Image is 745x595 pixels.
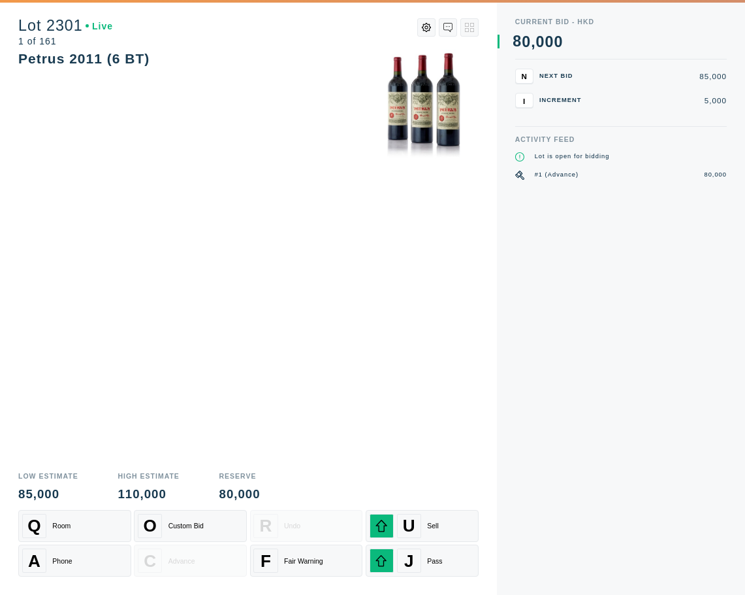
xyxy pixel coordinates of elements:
[404,551,414,571] span: J
[536,35,545,50] div: 0
[366,510,479,542] button: USell
[522,35,531,50] div: 0
[250,510,363,542] button: RUndo
[513,50,522,65] div: 9
[18,473,78,480] div: Low Estimate
[515,18,727,25] div: Current Bid - HKD
[515,69,533,84] button: N
[523,96,525,105] span: I
[535,152,610,161] div: Lot is open for bidding
[427,557,442,565] div: Pass
[134,545,247,577] button: CAdvance
[143,516,156,536] span: O
[521,72,526,80] span: N
[118,473,179,480] div: High Estimate
[134,510,247,542] button: OCustom Bid
[535,171,579,180] div: #1 (Advance)
[52,522,71,530] div: Room
[545,35,554,50] div: 0
[18,51,150,66] div: Petrus 2011 (6 BT)
[261,551,271,571] span: F
[403,516,415,536] span: U
[18,18,113,33] div: Lot 2301
[513,34,522,49] div: 8
[18,37,113,46] div: 1 of 161
[591,97,727,105] div: 5,000
[554,35,563,50] div: 0
[18,510,131,542] button: QRoom
[284,557,323,565] div: Fair Warning
[531,35,535,187] div: ,
[18,545,131,577] button: APhone
[118,488,179,501] div: 110,000
[591,73,727,80] div: 85,000
[704,171,727,180] div: 80,000
[219,473,261,480] div: Reserve
[539,73,585,79] div: Next Bid
[366,545,479,577] button: JPass
[144,551,156,571] span: C
[52,557,72,565] div: Phone
[27,516,40,536] span: Q
[219,488,261,501] div: 80,000
[284,522,300,530] div: Undo
[86,22,113,31] div: Live
[260,516,272,536] span: R
[515,93,533,108] button: I
[168,557,195,565] div: Advance
[28,551,40,571] span: A
[515,136,727,143] div: Activity Feed
[18,488,78,501] div: 85,000
[250,545,363,577] button: FFair Warning
[427,522,439,530] div: Sell
[539,97,585,103] div: Increment
[168,522,204,530] div: Custom Bid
